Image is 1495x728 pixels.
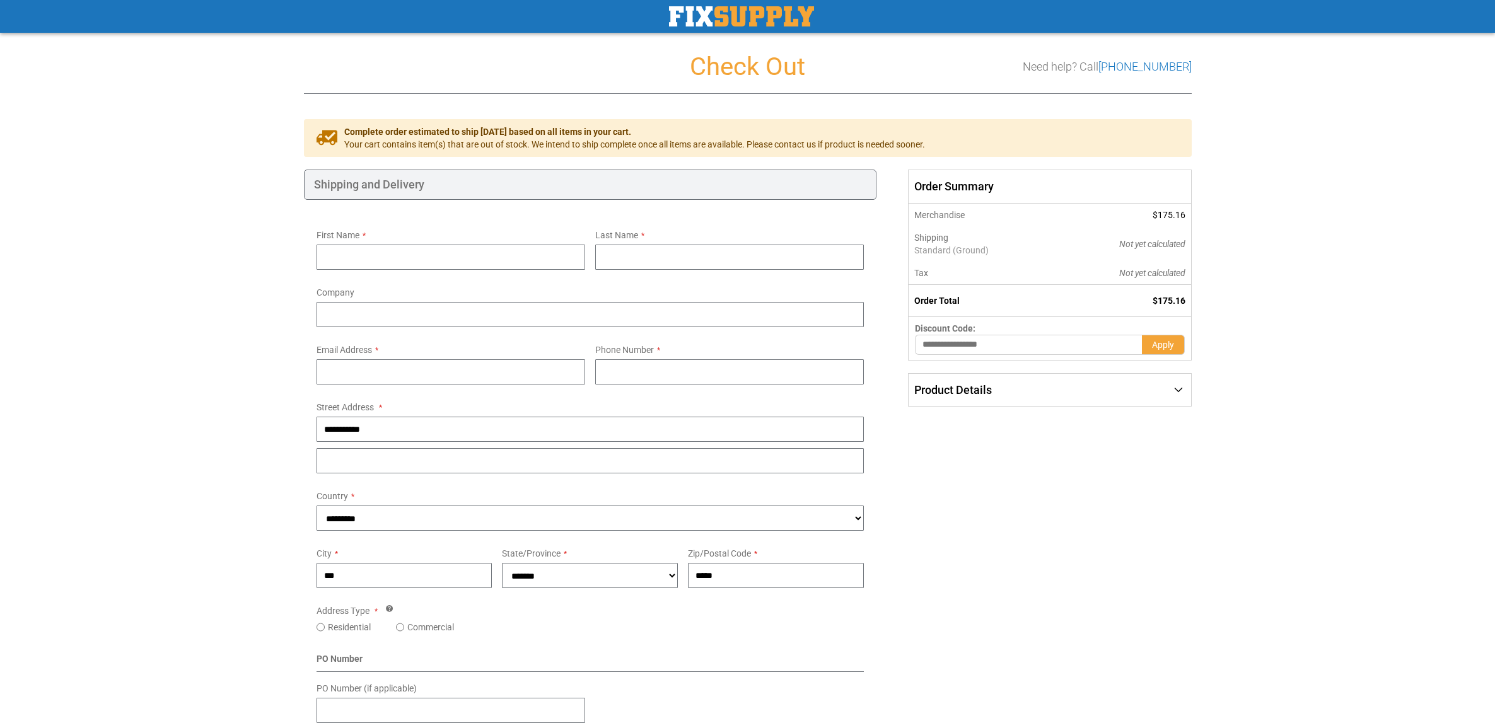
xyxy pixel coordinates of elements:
span: First Name [317,230,359,240]
strong: Order Total [914,296,960,306]
span: Order Summary [908,170,1191,204]
span: Product Details [914,383,992,396]
span: Your cart contains item(s) that are out of stock. We intend to ship complete once all items are a... [344,138,925,151]
h1: Check Out [304,53,1192,81]
a: [PHONE_NUMBER] [1098,60,1192,73]
img: Fix Industrial Supply [669,6,814,26]
span: Standard (Ground) [914,244,1050,257]
span: Complete order estimated to ship [DATE] based on all items in your cart. [344,125,925,138]
span: Email Address [317,345,372,355]
div: PO Number [317,652,864,672]
span: City [317,548,332,558]
div: Shipping and Delivery [304,170,877,200]
span: Street Address [317,402,374,412]
span: Last Name [595,230,638,240]
span: Apply [1152,340,1174,350]
h3: Need help? Call [1023,61,1192,73]
span: $175.16 [1153,296,1185,306]
span: Not yet calculated [1119,239,1185,249]
span: Phone Number [595,345,654,355]
span: Country [317,491,348,501]
span: Company [317,287,354,298]
span: Zip/Postal Code [688,548,751,558]
span: Address Type [317,606,369,616]
button: Apply [1142,335,1185,355]
span: Shipping [914,233,948,243]
span: PO Number (if applicable) [317,683,417,693]
th: Tax [909,262,1057,285]
label: Commercial [407,621,454,633]
span: Discount Code: [915,323,975,333]
label: Residential [328,621,371,633]
a: store logo [669,6,814,26]
span: State/Province [502,548,561,558]
th: Merchandise [909,204,1057,226]
span: Not yet calculated [1119,268,1185,278]
span: $175.16 [1153,210,1185,220]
